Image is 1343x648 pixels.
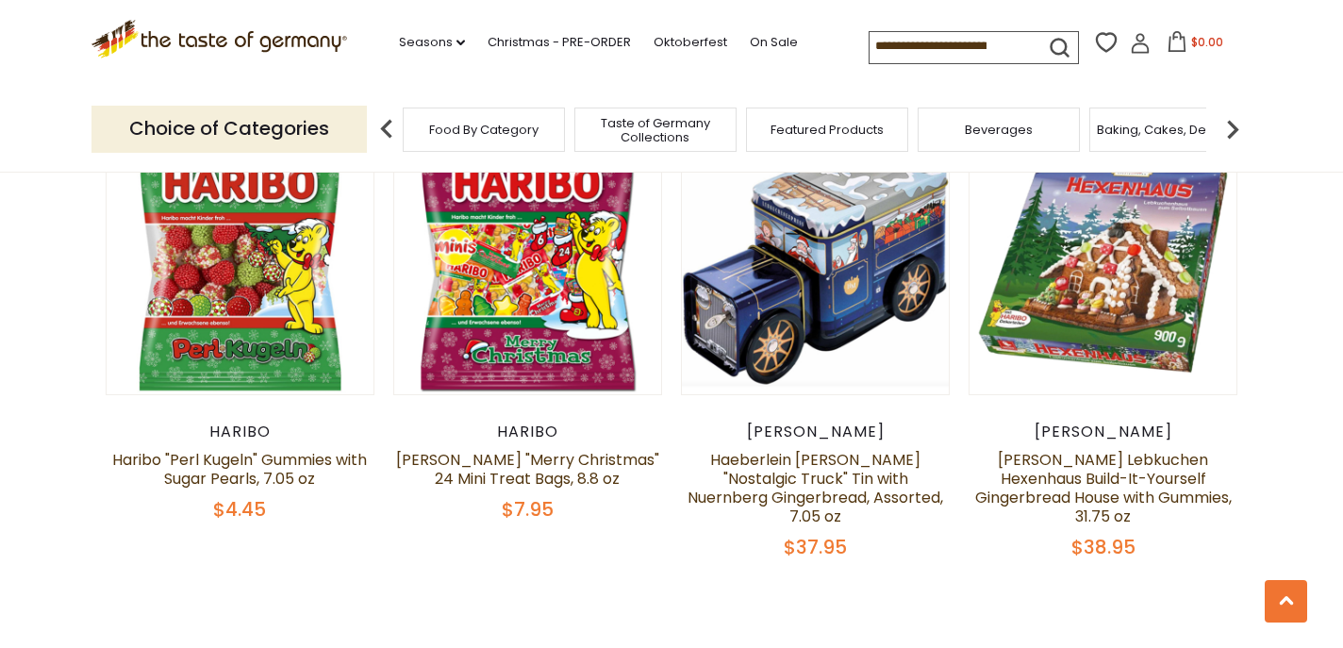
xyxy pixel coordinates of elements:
img: Weiss Lebkuchen Hexenhaus Build-It-Yourself Gingerbread House with Gummies, 31.75 oz [970,128,1236,395]
a: Featured Products [771,123,884,137]
span: $7.95 [502,496,554,523]
a: On Sale [750,32,798,53]
a: Seasons [399,32,465,53]
div: Haribo [106,423,374,441]
a: [PERSON_NAME] Lebkuchen Hexenhaus Build-It-Yourself Gingerbread House with Gummies, 31.75 oz [975,449,1232,527]
a: Food By Category [429,123,539,137]
div: [PERSON_NAME] [969,423,1237,441]
button: $0.00 [1154,31,1235,59]
span: $0.00 [1191,34,1223,50]
img: Haeberlein Metzger "Nostalgic Truck" Tin with Nuernberg Gingerbread, Assorted, 7.05 oz [682,128,949,395]
span: $38.95 [1071,534,1136,560]
a: Haeberlein [PERSON_NAME] "Nostalgic Truck" Tin with Nuernberg Gingerbread, Assorted, 7.05 oz [688,449,943,527]
a: Christmas - PRE-ORDER [488,32,631,53]
div: Haribo [393,423,662,441]
a: Haribo "Perl Kugeln" Gummies with Sugar Pearls, 7.05 oz [112,449,367,490]
span: $4.45 [213,496,266,523]
span: $37.95 [784,534,847,560]
img: Haribo "Perl Kugeln" Gummies with Sugar Pearls, 7.05 oz [107,128,373,395]
a: Baking, Cakes, Desserts [1097,123,1243,137]
img: Haribo "Merry Christmas" 24 Mini Treat Bags, 8.8 oz [394,128,661,395]
a: Beverages [965,123,1033,137]
p: Choice of Categories [91,106,367,152]
a: [PERSON_NAME] "Merry Christmas" 24 Mini Treat Bags, 8.8 oz [396,449,659,490]
a: Taste of Germany Collections [580,116,731,144]
img: next arrow [1214,110,1252,148]
img: previous arrow [368,110,406,148]
a: Oktoberfest [654,32,727,53]
div: [PERSON_NAME] [681,423,950,441]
